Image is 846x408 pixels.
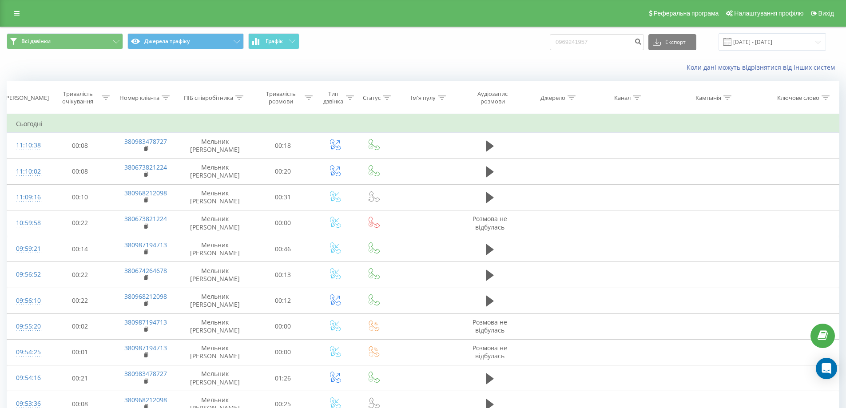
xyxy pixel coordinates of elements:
td: 00:08 [48,133,112,158]
div: Номер клієнта [119,94,159,102]
td: 00:21 [48,365,112,391]
span: Всі дзвінки [21,38,51,45]
td: Мельник [PERSON_NAME] [179,210,251,236]
a: 380968212098 [124,292,167,301]
div: 11:10:38 [16,137,39,154]
a: 380968212098 [124,189,167,197]
div: 09:54:25 [16,344,39,361]
span: Графік [266,38,283,44]
a: 380674264678 [124,266,167,275]
td: 00:22 [48,262,112,288]
a: Коли дані можуть відрізнятися вiд інших систем [687,63,839,71]
td: 01:26 [251,365,315,391]
td: 00:00 [251,313,315,339]
a: 380673821224 [124,214,167,223]
button: Джерела трафіку [127,33,244,49]
td: 00:12 [251,288,315,313]
button: Всі дзвінки [7,33,123,49]
td: 00:31 [251,184,315,210]
td: 00:08 [48,158,112,184]
td: 00:18 [251,133,315,158]
button: Експорт [648,34,696,50]
div: Канал [614,94,631,102]
input: Пошук за номером [550,34,644,50]
div: 09:55:20 [16,318,39,335]
div: 11:09:16 [16,189,39,206]
div: Кампанія [695,94,721,102]
td: Мельник [PERSON_NAME] [179,184,251,210]
td: 00:20 [251,158,315,184]
td: Мельник [PERSON_NAME] [179,365,251,391]
div: Джерело [540,94,565,102]
td: 00:46 [251,236,315,262]
td: Мельник [PERSON_NAME] [179,133,251,158]
a: 380983478727 [124,369,167,378]
td: Мельник [PERSON_NAME] [179,262,251,288]
div: 09:56:10 [16,292,39,309]
span: Вихід [818,10,834,17]
div: 09:56:52 [16,266,39,283]
a: 380987194713 [124,344,167,352]
a: 380673821224 [124,163,167,171]
td: 00:22 [48,288,112,313]
a: 380987194713 [124,318,167,326]
span: Розмова не відбулась [473,318,507,334]
td: 00:13 [251,262,315,288]
div: Аудіозапис розмови [467,90,518,105]
td: Мельник [PERSON_NAME] [179,158,251,184]
div: 09:59:21 [16,240,39,257]
td: Мельник [PERSON_NAME] [179,313,251,339]
td: 00:14 [48,236,112,262]
div: 10:59:58 [16,214,39,232]
span: Реферальна програма [654,10,719,17]
td: 00:10 [48,184,112,210]
div: 11:10:02 [16,163,39,180]
td: Мельник [PERSON_NAME] [179,339,251,365]
div: 09:54:16 [16,369,39,387]
div: Ключове слово [777,94,819,102]
div: Ім'я пулу [411,94,436,102]
div: Статус [363,94,381,102]
button: Графік [248,33,299,49]
td: Сьогодні [7,115,839,133]
div: Open Intercom Messenger [816,358,837,379]
a: 380987194713 [124,241,167,249]
a: 380983478727 [124,137,167,146]
div: [PERSON_NAME] [4,94,49,102]
td: Мельник [PERSON_NAME] [179,288,251,313]
td: 00:00 [251,210,315,236]
a: 380968212098 [124,396,167,404]
div: Тип дзвінка [323,90,344,105]
span: Налаштування профілю [734,10,803,17]
td: 00:22 [48,210,112,236]
span: Розмова не відбулась [473,214,507,231]
div: Тривалість очікування [56,90,100,105]
td: 00:01 [48,339,112,365]
td: 00:02 [48,313,112,339]
td: 00:00 [251,339,315,365]
div: ПІБ співробітника [184,94,233,102]
span: Розмова не відбулась [473,344,507,360]
td: Мельник [PERSON_NAME] [179,236,251,262]
div: Тривалість розмови [259,90,303,105]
